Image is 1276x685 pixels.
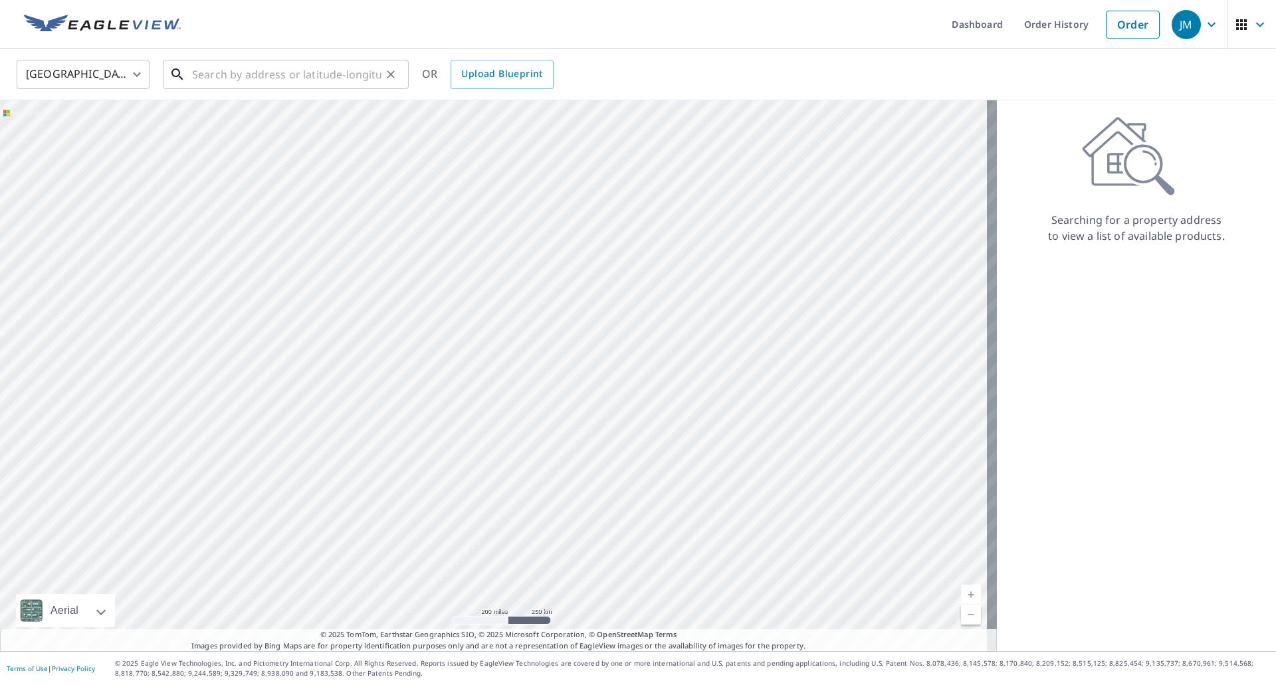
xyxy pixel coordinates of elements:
a: Upload Blueprint [451,60,553,89]
a: OpenStreetMap [597,629,653,639]
p: Searching for a property address to view a list of available products. [1047,212,1225,244]
div: OR [422,60,554,89]
a: Privacy Policy [52,664,95,673]
img: EV Logo [24,15,181,35]
p: | [7,664,95,672]
input: Search by address or latitude-longitude [192,56,381,93]
div: JM [1172,10,1201,39]
a: Current Level 5, Zoom In [961,585,981,605]
a: Current Level 5, Zoom Out [961,605,981,625]
a: Order [1106,11,1160,39]
button: Clear [381,65,400,84]
div: Aerial [16,594,115,627]
span: © 2025 TomTom, Earthstar Geographics SIO, © 2025 Microsoft Corporation, © [320,629,677,640]
div: Aerial [47,594,82,627]
span: Upload Blueprint [461,66,542,82]
div: [GEOGRAPHIC_DATA] [17,56,150,93]
a: Terms of Use [7,664,48,673]
a: Terms [655,629,677,639]
p: © 2025 Eagle View Technologies, Inc. and Pictometry International Corp. All Rights Reserved. Repo... [115,658,1269,678]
